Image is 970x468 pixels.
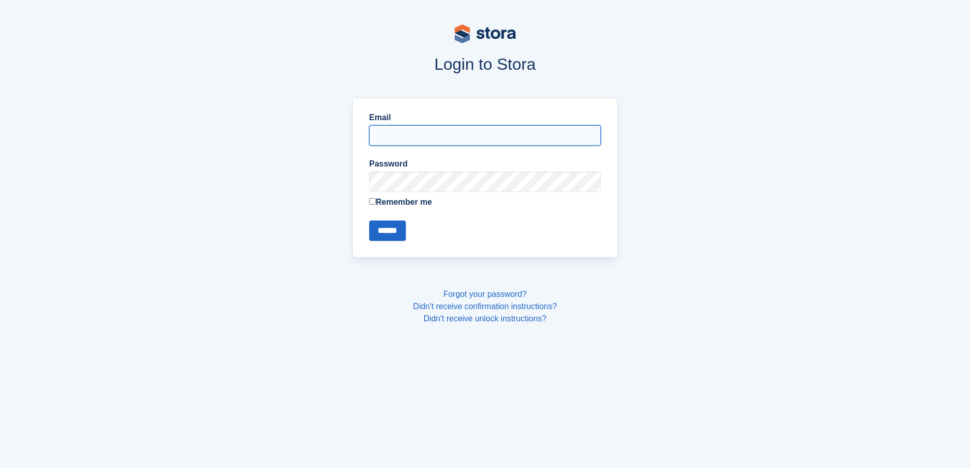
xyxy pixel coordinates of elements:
h1: Login to Stora [158,55,812,73]
label: Remember me [369,196,601,208]
a: Didn't receive confirmation instructions? [413,302,557,311]
label: Email [369,112,601,124]
img: stora-logo-53a41332b3708ae10de48c4981b4e9114cc0af31d8433b30ea865607fb682f29.svg [455,24,516,43]
label: Password [369,158,601,170]
a: Forgot your password? [444,290,527,298]
a: Didn't receive unlock instructions? [424,314,546,323]
input: Remember me [369,198,376,205]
